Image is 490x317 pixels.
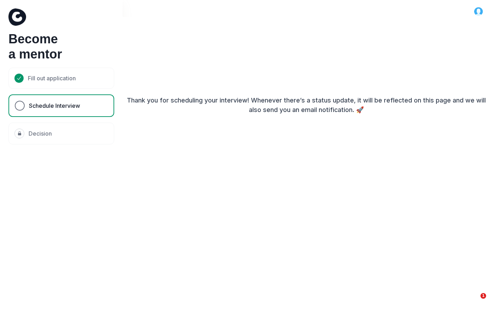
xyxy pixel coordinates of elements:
div: Schedule Interview [8,94,114,117]
div: Fill out application [8,68,114,89]
img: Curious Cardinals Logo [8,8,26,26]
iframe: Intercom live chat [466,293,483,310]
p: Fill out application [28,74,76,82]
div: Decision [8,123,114,144]
span: 1 [480,293,486,299]
h1: Become a mentor [8,31,114,62]
p: Decision [29,129,52,138]
p: Thank you for scheduling your interview! Whenever there’s a status update, it will be reflected o... [123,95,490,114]
button: profile picture [467,6,490,17]
p: Schedule Interview [29,101,80,110]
